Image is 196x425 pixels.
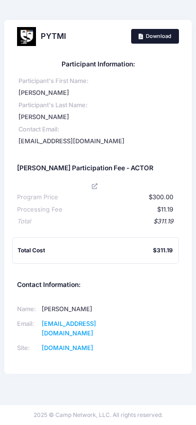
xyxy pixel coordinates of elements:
[34,411,163,418] span: 2025 © Camp Network, LLC. All rights reserved.
[17,125,179,134] div: Contact Email:
[153,246,173,255] div: $311.19
[17,217,31,226] div: Total
[31,217,173,226] div: $311.19
[17,316,39,341] td: Email:
[17,112,179,121] div: [PERSON_NAME]
[17,88,179,97] div: [PERSON_NAME]
[17,193,58,202] div: Program Price
[17,182,173,190] a: View Registration Details
[39,302,96,316] td: [PERSON_NAME]
[42,344,93,351] a: [DOMAIN_NAME]
[17,101,179,110] div: Participant's Last Name:
[41,32,66,41] h2: PYTMI
[149,194,173,201] span: $300.00
[42,320,96,336] a: [EMAIL_ADDRESS][DOMAIN_NAME]
[62,205,173,214] div: $11.19
[17,302,39,316] td: Name:
[17,341,39,355] td: Site:
[17,205,62,214] div: Processing Fee
[17,137,179,146] div: [EMAIL_ADDRESS][DOMAIN_NAME]
[18,246,153,255] div: Total Cost
[131,29,179,44] a: Download
[17,76,179,85] div: Participant's First Name:
[17,281,179,289] h5: Contact Information:
[17,164,153,172] h5: [PERSON_NAME] Participation Fee - ACTOR
[17,60,179,68] h5: Participant Information:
